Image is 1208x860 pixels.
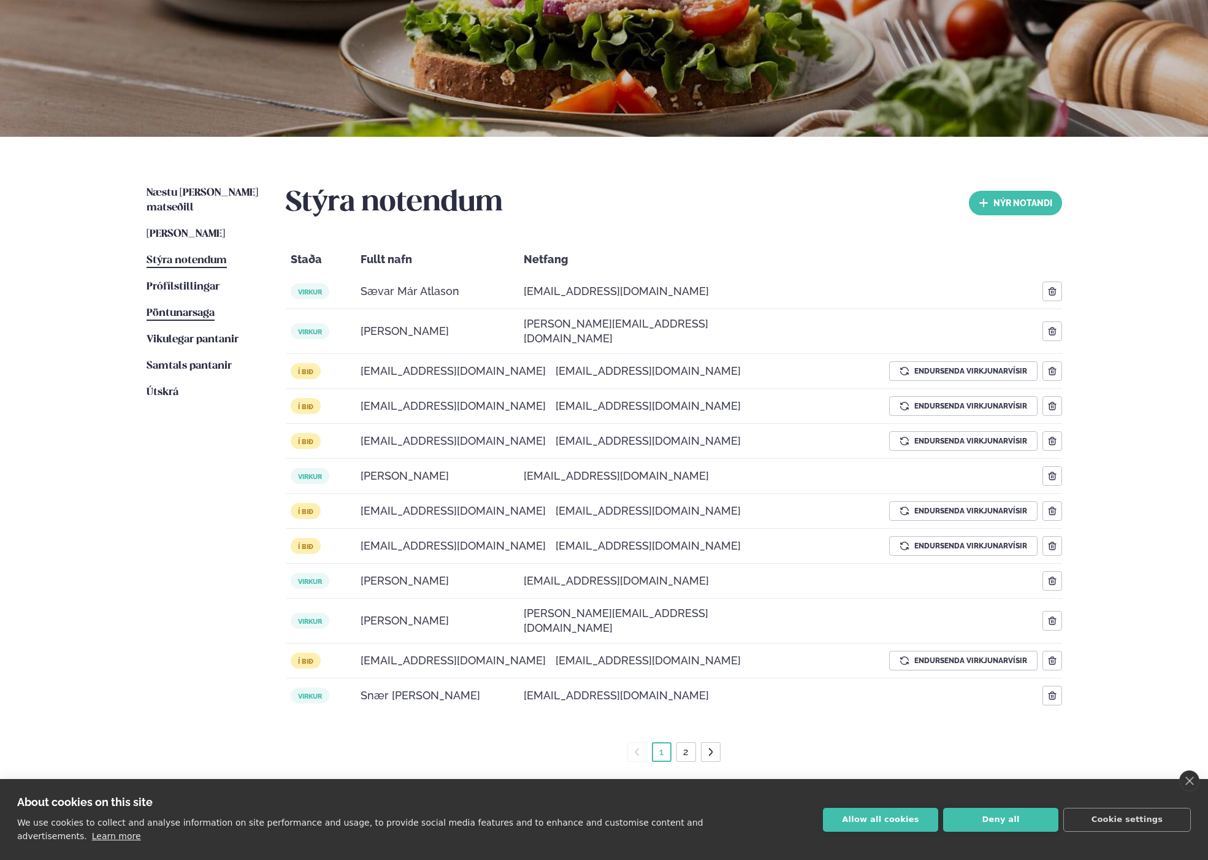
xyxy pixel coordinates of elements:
span: [EMAIL_ADDRESS][DOMAIN_NAME] [556,653,741,668]
span: [PERSON_NAME] [361,324,449,339]
span: Stýra notendum [147,255,227,266]
button: Endursenda virkjunarvísir [889,431,1038,451]
a: Samtals pantanir [147,359,232,374]
span: virkur [291,283,329,299]
a: Pöntunarsaga [147,306,215,321]
span: [PERSON_NAME] [361,613,449,628]
div: Netfang [519,245,727,274]
button: Endursenda virkjunarvísir [889,361,1038,381]
span: [EMAIL_ADDRESS][DOMAIN_NAME] [361,504,546,518]
span: [EMAIL_ADDRESS][DOMAIN_NAME] [524,469,709,483]
button: Cookie settings [1063,808,1191,832]
a: Stýra notendum [147,253,227,268]
span: [PERSON_NAME] [147,229,225,239]
span: [EMAIL_ADDRESS][DOMAIN_NAME] [361,539,546,553]
a: Næstu [PERSON_NAME] matseðill [147,186,261,215]
h2: Stýra notendum [286,186,503,220]
p: We use cookies to collect and analyse information on site performance and usage, to provide socia... [17,818,703,841]
a: Vikulegar pantanir [147,332,239,347]
span: virkur [291,573,329,589]
span: Endursenda virkjunarvísir [914,540,1027,551]
span: í bið [291,433,321,449]
a: 2 [681,742,691,762]
span: [EMAIL_ADDRESS][DOMAIN_NAME] [556,539,741,553]
div: Fullt nafn [356,245,519,274]
span: [EMAIL_ADDRESS][DOMAIN_NAME] [361,653,546,668]
span: Endursenda virkjunarvísir [914,505,1027,516]
span: Endursenda virkjunarvísir [914,401,1027,412]
div: Staða [286,245,356,274]
span: [EMAIL_ADDRESS][DOMAIN_NAME] [556,399,741,413]
span: Vikulegar pantanir [147,334,239,345]
a: close [1179,770,1199,791]
span: í bið [291,398,321,414]
button: Endursenda virkjunarvísir [889,651,1038,670]
span: virkur [291,323,329,339]
span: [EMAIL_ADDRESS][DOMAIN_NAME] [556,364,741,378]
span: [EMAIL_ADDRESS][DOMAIN_NAME] [361,399,546,413]
span: [EMAIL_ADDRESS][DOMAIN_NAME] [556,434,741,448]
span: í bið [291,363,321,379]
span: [EMAIL_ADDRESS][DOMAIN_NAME] [524,574,709,588]
span: [EMAIL_ADDRESS][DOMAIN_NAME] [524,688,709,703]
span: [EMAIL_ADDRESS][DOMAIN_NAME] [361,434,546,448]
span: í bið [291,538,321,554]
button: nýr Notandi [969,191,1062,215]
a: Learn more [92,831,141,841]
a: 1 [657,742,666,762]
a: Útskrá [147,385,178,400]
span: [PERSON_NAME][EMAIL_ADDRESS][DOMAIN_NAME] [524,317,722,346]
span: Sævar Már Atlason [361,284,459,299]
span: virkur [291,688,329,704]
button: Allow all cookies [823,808,938,832]
span: Endursenda virkjunarvísir [914,436,1027,447]
span: í bið [291,503,321,519]
span: Samtals pantanir [147,361,232,371]
span: í bið [291,653,321,669]
span: [EMAIL_ADDRESS][DOMAIN_NAME] [361,364,546,378]
a: Prófílstillingar [147,280,220,294]
span: [EMAIL_ADDRESS][DOMAIN_NAME] [556,504,741,518]
button: Endursenda virkjunarvísir [889,536,1038,556]
span: [PERSON_NAME] [361,469,449,483]
a: [PERSON_NAME] [147,227,225,242]
span: virkur [291,468,329,484]
button: Endursenda virkjunarvísir [889,501,1038,521]
button: Deny all [943,808,1058,832]
span: Útskrá [147,387,178,397]
span: [PERSON_NAME] [361,574,449,588]
span: [EMAIL_ADDRESS][DOMAIN_NAME] [524,284,709,299]
span: Endursenda virkjunarvísir [914,655,1027,666]
span: Næstu [PERSON_NAME] matseðill [147,188,258,213]
span: Endursenda virkjunarvísir [914,366,1027,377]
button: Endursenda virkjunarvísir [889,396,1038,416]
span: [PERSON_NAME][EMAIL_ADDRESS][DOMAIN_NAME] [524,606,722,635]
span: Pöntunarsaga [147,308,215,318]
span: Snær [PERSON_NAME] [361,688,480,703]
strong: About cookies on this site [17,796,153,808]
span: virkur [291,613,329,629]
span: Prófílstillingar [147,282,220,292]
